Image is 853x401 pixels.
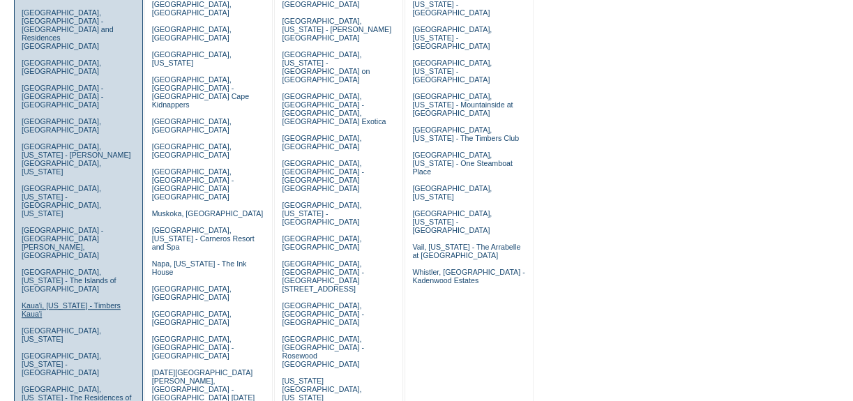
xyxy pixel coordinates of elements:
a: [GEOGRAPHIC_DATA], [US_STATE] - [GEOGRAPHIC_DATA] [412,25,492,50]
a: [GEOGRAPHIC_DATA], [US_STATE] - [GEOGRAPHIC_DATA] [22,351,101,377]
a: [GEOGRAPHIC_DATA], [GEOGRAPHIC_DATA] - [GEOGRAPHIC_DATA][STREET_ADDRESS] [282,259,363,293]
a: [GEOGRAPHIC_DATA], [US_STATE] [152,50,232,67]
a: Whistler, [GEOGRAPHIC_DATA] - Kadenwood Estates [412,268,524,285]
a: [GEOGRAPHIC_DATA], [GEOGRAPHIC_DATA] [282,134,361,151]
a: [GEOGRAPHIC_DATA], [US_STATE] - [GEOGRAPHIC_DATA] on [GEOGRAPHIC_DATA] [282,50,370,84]
a: [GEOGRAPHIC_DATA], [US_STATE] [22,326,101,343]
a: [GEOGRAPHIC_DATA], [GEOGRAPHIC_DATA] - [GEOGRAPHIC_DATA] Cape Kidnappers [152,75,249,109]
a: [GEOGRAPHIC_DATA], [US_STATE] - [GEOGRAPHIC_DATA] [282,201,361,226]
a: [GEOGRAPHIC_DATA], [US_STATE] - [GEOGRAPHIC_DATA] [412,209,492,234]
a: Muskoka, [GEOGRAPHIC_DATA] [152,209,263,218]
a: [GEOGRAPHIC_DATA], [GEOGRAPHIC_DATA] [152,117,232,134]
a: [GEOGRAPHIC_DATA], [GEOGRAPHIC_DATA] - [GEOGRAPHIC_DATA] [GEOGRAPHIC_DATA] [282,159,363,192]
a: Napa, [US_STATE] - The Ink House [152,259,247,276]
a: [GEOGRAPHIC_DATA], [GEOGRAPHIC_DATA] [22,117,101,134]
a: [GEOGRAPHIC_DATA], [US_STATE] - [GEOGRAPHIC_DATA], [US_STATE] [22,184,101,218]
a: [GEOGRAPHIC_DATA], [US_STATE] - [GEOGRAPHIC_DATA] [412,59,492,84]
a: [GEOGRAPHIC_DATA], [GEOGRAPHIC_DATA] [152,310,232,326]
a: [GEOGRAPHIC_DATA], [US_STATE] - The Timbers Club [412,126,519,142]
a: [GEOGRAPHIC_DATA], [GEOGRAPHIC_DATA] - [GEOGRAPHIC_DATA] [282,301,363,326]
a: [GEOGRAPHIC_DATA], [GEOGRAPHIC_DATA] - [GEOGRAPHIC_DATA] and Residences [GEOGRAPHIC_DATA] [22,8,114,50]
a: [GEOGRAPHIC_DATA], [US_STATE] - The Islands of [GEOGRAPHIC_DATA] [22,268,116,293]
a: [GEOGRAPHIC_DATA], [US_STATE] - [PERSON_NAME][GEOGRAPHIC_DATA] [282,17,391,42]
a: [GEOGRAPHIC_DATA] - [GEOGRAPHIC_DATA][PERSON_NAME], [GEOGRAPHIC_DATA] [22,226,103,259]
a: [GEOGRAPHIC_DATA], [GEOGRAPHIC_DATA] [282,234,361,251]
a: [GEOGRAPHIC_DATA], [GEOGRAPHIC_DATA] [22,59,101,75]
a: [GEOGRAPHIC_DATA], [US_STATE] - One Steamboat Place [412,151,513,176]
a: Kaua'i, [US_STATE] - Timbers Kaua'i [22,301,121,318]
a: [GEOGRAPHIC_DATA], [GEOGRAPHIC_DATA] [152,142,232,159]
a: [GEOGRAPHIC_DATA], [US_STATE] - [PERSON_NAME][GEOGRAPHIC_DATA], [US_STATE] [22,142,131,176]
a: [GEOGRAPHIC_DATA] - [GEOGRAPHIC_DATA] - [GEOGRAPHIC_DATA] [22,84,103,109]
a: [GEOGRAPHIC_DATA], [GEOGRAPHIC_DATA] [152,285,232,301]
a: [GEOGRAPHIC_DATA], [GEOGRAPHIC_DATA] - [GEOGRAPHIC_DATA], [GEOGRAPHIC_DATA] Exotica [282,92,386,126]
a: [GEOGRAPHIC_DATA], [US_STATE] - Mountainside at [GEOGRAPHIC_DATA] [412,92,513,117]
a: [GEOGRAPHIC_DATA], [GEOGRAPHIC_DATA] [152,25,232,42]
a: Vail, [US_STATE] - The Arrabelle at [GEOGRAPHIC_DATA] [412,243,520,259]
a: [GEOGRAPHIC_DATA], [US_STATE] [412,184,492,201]
a: [GEOGRAPHIC_DATA], [GEOGRAPHIC_DATA] - [GEOGRAPHIC_DATA] [GEOGRAPHIC_DATA] [152,167,234,201]
a: [GEOGRAPHIC_DATA], [GEOGRAPHIC_DATA] - [GEOGRAPHIC_DATA] [152,335,234,360]
a: [GEOGRAPHIC_DATA], [GEOGRAPHIC_DATA] - Rosewood [GEOGRAPHIC_DATA] [282,335,363,368]
a: [GEOGRAPHIC_DATA], [US_STATE] - Carneros Resort and Spa [152,226,255,251]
